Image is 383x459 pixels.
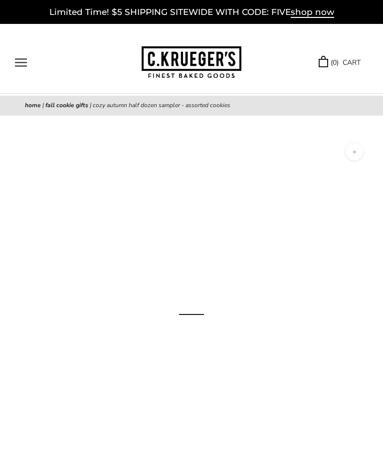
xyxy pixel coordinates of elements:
[42,101,44,109] span: |
[142,46,241,79] img: C.KRUEGER'S
[346,143,363,160] button: Zoom
[90,101,91,109] span: |
[93,101,230,109] span: Cozy Autumn Half Dozen Sampler - Assorted Cookies
[319,57,361,68] a: (0) CART
[291,7,334,18] span: shop now
[45,101,88,109] a: Fall Cookie Gifts
[25,101,358,111] nav: breadcrumbs
[15,58,27,67] button: Open navigation
[25,101,41,109] a: Home
[49,7,334,18] a: Limited Time! $5 SHIPPING SITEWIDE WITH CODE: FIVEshop now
